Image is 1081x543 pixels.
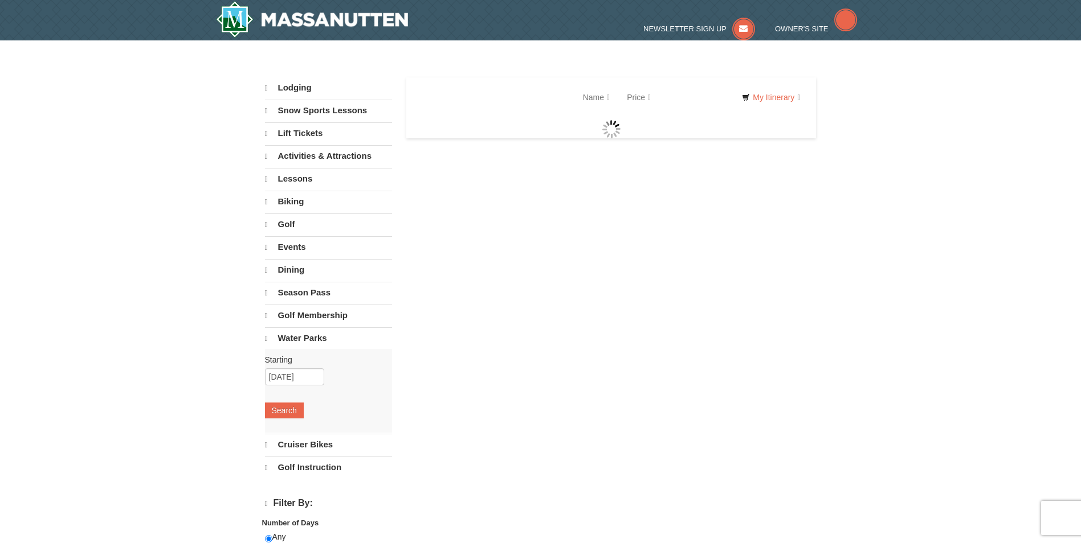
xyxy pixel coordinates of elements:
a: Activities & Attractions [265,145,392,167]
a: Massanutten Resort [216,1,409,38]
a: Dining [265,259,392,281]
span: Newsletter Sign Up [643,24,727,33]
a: Lodging [265,77,392,98]
h4: Filter By: [265,498,392,509]
label: Starting [265,354,384,365]
a: Lift Tickets [265,122,392,144]
a: Season Pass [265,282,392,303]
strong: Number of Days [262,519,319,527]
a: Lessons [265,168,392,190]
img: wait gif [602,120,621,138]
a: Events [265,236,392,258]
a: My Itinerary [735,89,807,106]
span: Owner's Site [775,24,829,33]
a: Golf Membership [265,305,392,326]
a: Water Parks [265,327,392,349]
a: Golf [265,213,392,235]
a: Name [574,86,618,109]
img: Massanutten Resort Logo [216,1,409,38]
a: Price [618,86,659,109]
a: Golf Instruction [265,456,392,478]
button: Search [265,402,304,418]
a: Snow Sports Lessons [265,100,392,121]
a: Biking [265,191,392,212]
a: Newsletter Sign Up [643,24,755,33]
a: Owner's Site [775,24,857,33]
a: Cruiser Bikes [265,434,392,455]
